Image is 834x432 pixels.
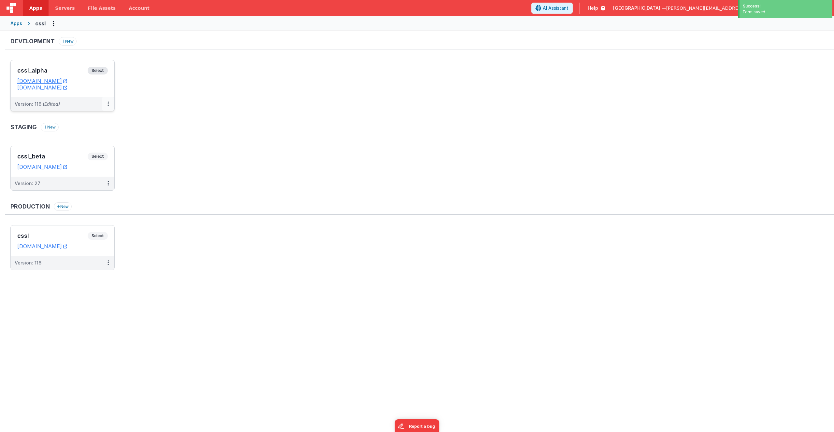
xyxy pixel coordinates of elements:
span: File Assets [88,5,116,11]
h3: cssl_alpha [17,67,88,74]
h3: Development [10,38,55,45]
h3: cssl_beta [17,153,88,160]
span: (Edited) [43,101,60,107]
button: AI Assistant [531,3,573,14]
h3: Production [10,203,50,210]
a: [DOMAIN_NAME] [17,84,67,91]
h3: cssl [17,233,88,239]
div: Version: 116 [15,101,60,107]
span: Select [88,67,108,74]
div: Version: 27 [15,180,40,187]
a: [DOMAIN_NAME] [17,164,67,170]
h3: Staging [10,124,37,130]
button: [GEOGRAPHIC_DATA] — [PERSON_NAME][EMAIL_ADDRESS][PERSON_NAME][DOMAIN_NAME] [613,5,829,11]
span: [PERSON_NAME][EMAIL_ADDRESS][PERSON_NAME][DOMAIN_NAME] [666,5,822,11]
div: Form saved. [743,9,829,15]
button: New [59,37,77,46]
span: AI Assistant [543,5,568,11]
a: [DOMAIN_NAME] [17,78,67,84]
span: Servers [55,5,75,11]
span: [GEOGRAPHIC_DATA] — [613,5,666,11]
div: Version: 116 [15,260,41,266]
button: New [54,202,72,211]
div: cssl [35,20,46,27]
div: Apps [10,20,22,27]
a: [DOMAIN_NAME] [17,243,67,250]
div: Success! [743,3,829,9]
span: Apps [29,5,42,11]
span: Help [588,5,598,11]
button: New [41,123,59,131]
button: Options [48,18,59,29]
span: Select [88,232,108,240]
span: Select [88,153,108,160]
